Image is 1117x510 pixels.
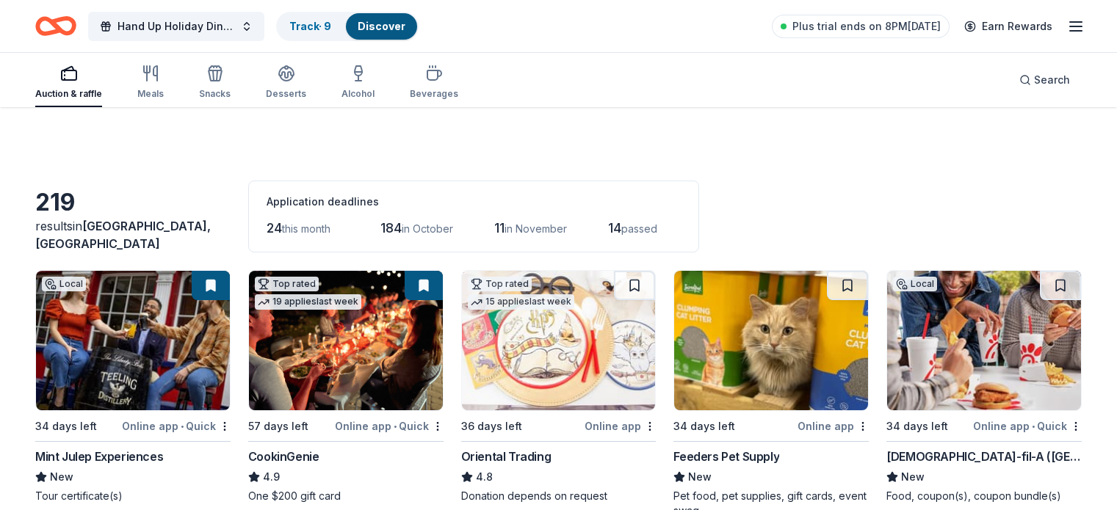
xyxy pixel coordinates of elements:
[886,489,1082,503] div: Food, coupon(s), coupon bundle(s)
[380,220,402,236] span: 184
[1032,420,1035,432] span: •
[901,468,925,486] span: New
[35,219,211,251] span: [GEOGRAPHIC_DATA], [GEOGRAPHIC_DATA]
[248,270,444,503] a: Image for CookinGenieTop rated19 applieslast week57 days leftOnline app•QuickCookinGenie4.9One $2...
[35,88,102,100] div: Auction & raffle
[255,294,361,310] div: 19 applies last week
[42,277,86,291] div: Local
[137,59,164,107] button: Meals
[410,88,458,100] div: Beverages
[673,418,735,435] div: 34 days left
[267,220,282,236] span: 24
[608,220,621,236] span: 14
[122,417,231,435] div: Online app Quick
[263,468,280,486] span: 4.9
[249,271,443,410] img: Image for CookinGenie
[248,489,444,503] div: One $200 gift card
[118,18,235,35] span: Hand Up Holiday Dinner and Auction
[494,220,505,236] span: 11
[335,417,444,435] div: Online app Quick
[886,448,1082,465] div: [DEMOGRAPHIC_DATA]-fil-A ([GEOGRAPHIC_DATA])
[886,270,1082,503] a: Image for Chick-fil-A (Louisville)Local34 days leftOnline app•Quick[DEMOGRAPHIC_DATA]-fil-A ([GEO...
[887,271,1081,410] img: Image for Chick-fil-A (Louisville)
[674,271,868,410] img: Image for Feeders Pet Supply
[621,222,657,235] span: passed
[462,271,656,410] img: Image for Oriental Trading
[585,417,656,435] div: Online app
[688,468,712,486] span: New
[461,270,657,503] a: Image for Oriental TradingTop rated15 applieslast week36 days leftOnline appOriental Trading4.8Do...
[35,270,231,503] a: Image for Mint Julep ExperiencesLocal34 days leftOnline app•QuickMint Julep ExperiencesNewTour ce...
[792,18,941,35] span: Plus trial ends on 8PM[DATE]
[505,222,567,235] span: in November
[282,222,330,235] span: this month
[35,59,102,107] button: Auction & raffle
[341,88,375,100] div: Alcohol
[461,418,522,435] div: 36 days left
[1034,71,1070,89] span: Search
[461,448,552,465] div: Oriental Trading
[886,418,948,435] div: 34 days left
[394,420,397,432] span: •
[36,271,230,410] img: Image for Mint Julep Experiences
[88,12,264,41] button: Hand Up Holiday Dinner and Auction
[248,418,308,435] div: 57 days left
[772,15,950,38] a: Plus trial ends on 8PM[DATE]
[893,277,937,291] div: Local
[358,20,405,32] a: Discover
[476,468,493,486] span: 4.8
[1008,65,1082,95] button: Search
[341,59,375,107] button: Alcohol
[50,468,73,486] span: New
[199,88,231,100] div: Snacks
[973,417,1082,435] div: Online app Quick
[798,417,869,435] div: Online app
[955,13,1061,40] a: Earn Rewards
[402,222,453,235] span: in October
[468,294,574,310] div: 15 applies last week
[673,448,779,465] div: Feeders Pet Supply
[35,217,231,252] div: results
[35,188,231,217] div: 219
[35,9,76,43] a: Home
[267,193,681,211] div: Application deadlines
[35,219,211,251] span: in
[266,88,306,100] div: Desserts
[468,277,532,291] div: Top rated
[248,448,319,465] div: CookinGenie
[181,420,184,432] span: •
[461,489,657,503] div: Donation depends on request
[410,59,458,107] button: Beverages
[276,12,419,41] button: Track· 9Discover
[289,20,331,32] a: Track· 9
[199,59,231,107] button: Snacks
[137,88,164,100] div: Meals
[35,448,163,465] div: Mint Julep Experiences
[255,277,319,291] div: Top rated
[266,59,306,107] button: Desserts
[35,418,97,435] div: 34 days left
[35,489,231,503] div: Tour certificate(s)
